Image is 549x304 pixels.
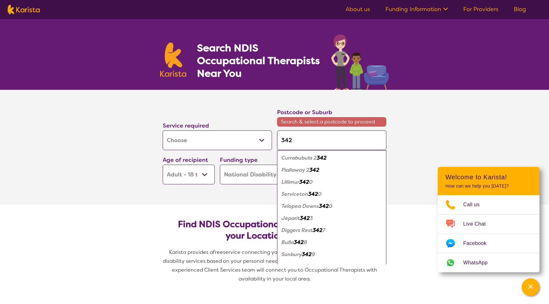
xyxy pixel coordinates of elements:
[514,5,526,13] a: Blog
[346,5,370,13] a: About us
[316,263,319,270] em: 9
[280,261,383,273] div: Wildwood 3429
[169,249,213,255] span: Karista provides a
[8,5,40,14] img: Karista logo
[280,164,383,176] div: Piallaway 2342
[308,191,318,197] em: 342
[281,239,294,246] em: Bulla
[322,227,325,234] em: 7
[281,263,306,270] em: Wildwood
[281,155,317,161] em: Currabubula 2
[281,167,309,173] em: Piallaway 2
[281,251,302,258] em: Sunbury
[160,43,186,77] img: Karista logo
[463,258,495,268] span: WhatsApp
[213,249,223,255] span: free
[306,263,316,270] em: 342
[317,155,327,161] em: 342
[280,212,383,224] div: Jeparit 3423
[281,203,319,209] em: Telopea Downs
[163,249,388,282] span: service connecting you with Occupational Therapists and other disability services based on your p...
[280,200,383,212] div: Telopea Downs 3420
[310,215,313,221] em: 3
[299,179,309,185] em: 342
[463,239,494,248] span: Facebook
[329,203,332,209] em: 0
[281,179,299,185] em: Lillimur
[280,152,383,164] div: Currabubula 2342
[220,156,258,164] label: Funding type
[280,248,383,261] div: Sunbury 3429
[277,130,386,150] input: Type
[438,167,539,272] div: Channel Menu
[280,236,383,248] div: Bulla 3428
[463,219,493,229] span: Live Chat
[163,122,209,129] label: Service required
[168,219,381,241] h2: Find NDIS Occupational Therapists based on your Location & Needs
[438,253,539,272] a: Web link opens in a new tab.
[313,227,322,234] em: 342
[463,200,487,209] span: Call us
[197,42,321,80] h1: Search NDIS Occupational Therapists Near You
[304,239,307,246] em: 8
[385,5,448,13] a: Funding Information
[277,109,332,116] label: Postcode or Suburb
[309,167,319,173] em: 342
[312,251,315,258] em: 9
[445,173,532,181] h2: Welcome to Karista!
[277,117,386,127] span: Search & select a postcode to proceed
[438,195,539,272] ul: Choose channel
[318,191,322,197] em: 0
[463,5,498,13] a: For Providers
[280,176,383,188] div: Lillimur 3420
[331,34,389,90] img: occupational-therapy
[319,203,329,209] em: 342
[281,191,308,197] em: Serviceton
[522,278,539,296] button: Channel Menu
[302,251,312,258] em: 342
[294,239,304,246] em: 342
[280,224,383,236] div: Diggers Rest 3427
[300,215,310,221] em: 342
[309,179,313,185] em: 0
[445,183,532,189] p: How can we help you [DATE]?
[281,227,313,234] em: Diggers Rest
[280,188,383,200] div: Serviceton 3420
[281,215,300,221] em: Jeparit
[163,156,208,164] label: Age of recipient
